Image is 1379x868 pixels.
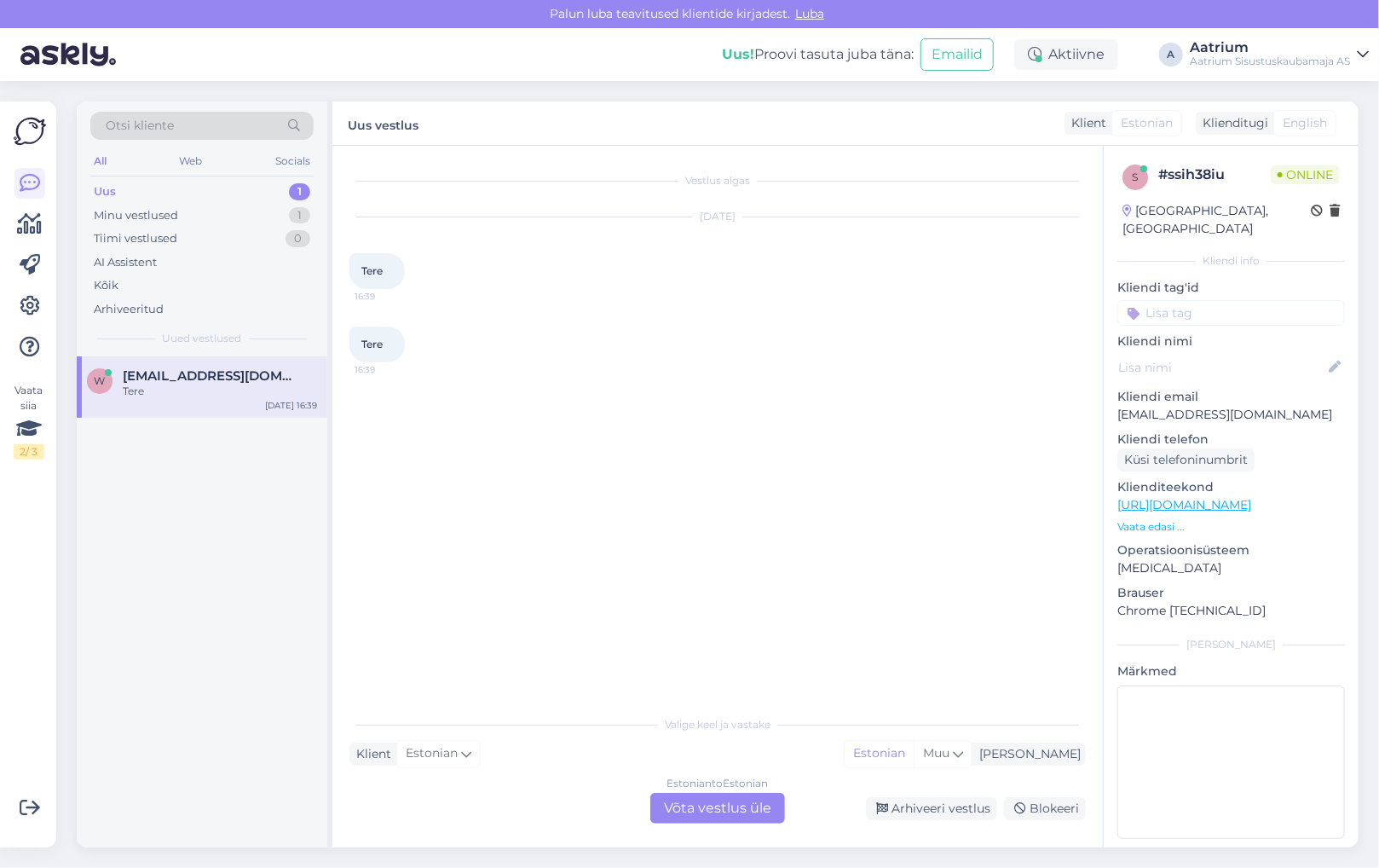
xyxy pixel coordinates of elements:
button: Emailid [920,38,994,71]
div: 1 [289,207,310,224]
div: Klient [349,745,391,763]
span: Tere [361,264,383,277]
div: Estonian [845,741,914,767]
p: [MEDICAL_DATA] [1117,559,1345,577]
p: Kliendi tag'id [1117,279,1345,297]
span: Tere [361,338,383,350]
p: [EMAIL_ADDRESS][DOMAIN_NAME] [1117,406,1345,424]
div: Aktiivne [1014,39,1118,70]
p: Chrome [TECHNICAL_ID] [1117,602,1345,620]
div: Võta vestlus üle [650,793,785,824]
span: 16:39 [355,363,418,376]
p: Kliendi email [1117,388,1345,406]
div: Arhiveeritud [94,301,164,318]
p: Operatsioonisüsteem [1117,541,1345,559]
div: Minu vestlused [94,207,178,224]
div: Estonian to Estonian [667,776,769,791]
div: Socials [272,150,314,172]
input: Lisa tag [1117,300,1345,326]
span: will_016@hotmail.com [123,368,300,384]
div: Vaata siia [14,383,44,460]
p: Klienditeekond [1117,478,1345,496]
div: Vestlus algas [349,173,1086,188]
div: Aatrium [1190,41,1350,55]
div: A [1159,43,1183,67]
a: AatriumAatrium Sisustuskaubamaja AS [1190,41,1369,68]
div: All [90,150,110,172]
div: Blokeeri [1004,797,1086,820]
span: 16:39 [355,290,418,303]
div: Web [176,150,206,172]
p: Kliendi nimi [1117,333,1345,350]
p: Vaata edasi ... [1117,519,1345,535]
span: Estonian [406,744,458,763]
div: 0 [286,230,310,247]
a: [URL][DOMAIN_NAME] [1117,497,1251,512]
p: Märkmed [1117,663,1345,680]
span: w [95,374,106,387]
div: Arhiveeri vestlus [866,797,997,820]
span: English [1283,114,1327,132]
div: Uus [94,183,116,200]
span: Uued vestlused [163,331,242,346]
div: 1 [289,183,310,200]
span: Estonian [1121,114,1173,132]
p: Kliendi telefon [1117,431,1345,448]
div: [GEOGRAPHIC_DATA], [GEOGRAPHIC_DATA] [1122,202,1311,238]
span: Otsi kliente [106,117,174,135]
label: Uus vestlus [348,112,418,135]
div: Tiimi vestlused [94,230,177,247]
div: [PERSON_NAME] [972,745,1081,763]
p: Brauser [1117,584,1345,602]
span: Luba [790,6,829,21]
input: Lisa nimi [1118,358,1325,377]
div: Klienditugi [1196,114,1268,132]
div: 2 / 3 [14,444,44,460]
span: Muu [923,745,949,761]
b: Uus! [722,46,754,62]
div: Küsi telefoninumbrit [1117,448,1255,472]
span: Online [1271,165,1340,184]
div: Aatrium Sisustuskaubamaja AS [1190,55,1350,68]
div: Kõik [94,277,118,294]
span: s [1133,171,1139,183]
div: # ssih38iu [1158,165,1271,185]
div: [DATE] 16:39 [265,399,317,412]
div: [PERSON_NAME] [1117,637,1345,652]
div: Kliendi info [1117,253,1345,269]
img: Askly Logo [14,115,46,148]
div: Klient [1065,114,1106,132]
div: Tere [123,384,317,399]
div: AI Assistent [94,254,157,271]
div: [DATE] [349,209,1086,224]
div: Valige keel ja vastake [349,717,1086,732]
div: Proovi tasuta juba täna: [722,44,914,65]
